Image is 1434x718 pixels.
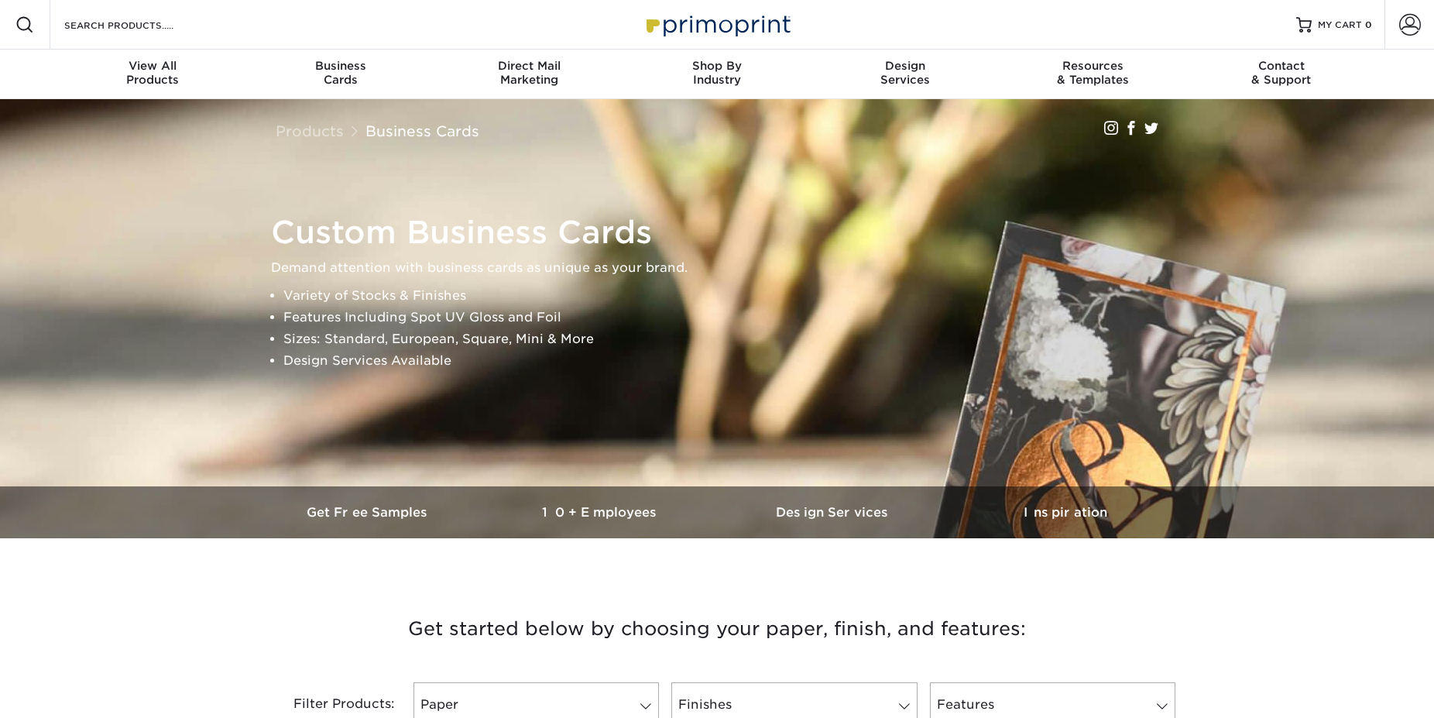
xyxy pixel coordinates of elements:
[999,59,1187,87] div: & Templates
[59,59,247,73] span: View All
[271,214,1177,251] h1: Custom Business Cards
[949,505,1182,520] h3: Inspiration
[1187,50,1375,99] a: Contact& Support
[1187,59,1375,87] div: & Support
[264,594,1170,664] h3: Get started below by choosing your paper, finish, and features:
[1365,19,1372,30] span: 0
[717,505,949,520] h3: Design Services
[623,59,811,73] span: Shop By
[59,50,247,99] a: View AllProducts
[811,59,999,87] div: Services
[640,8,794,41] img: Primoprint
[252,486,485,538] a: Get Free Samples
[435,50,623,99] a: Direct MailMarketing
[283,350,1177,372] li: Design Services Available
[623,59,811,87] div: Industry
[283,328,1177,350] li: Sizes: Standard, European, Square, Mini & More
[63,15,214,34] input: SEARCH PRODUCTS.....
[1187,59,1375,73] span: Contact
[283,307,1177,328] li: Features Including Spot UV Gloss and Foil
[252,505,485,520] h3: Get Free Samples
[435,59,623,87] div: Marketing
[247,59,435,87] div: Cards
[59,59,247,87] div: Products
[1318,19,1362,32] span: MY CART
[949,486,1182,538] a: Inspiration
[247,59,435,73] span: Business
[623,50,811,99] a: Shop ByIndustry
[811,59,999,73] span: Design
[999,50,1187,99] a: Resources& Templates
[811,50,999,99] a: DesignServices
[435,59,623,73] span: Direct Mail
[271,257,1177,279] p: Demand attention with business cards as unique as your brand.
[247,50,435,99] a: BusinessCards
[485,486,717,538] a: 10+ Employees
[276,122,344,139] a: Products
[717,486,949,538] a: Design Services
[283,285,1177,307] li: Variety of Stocks & Finishes
[485,505,717,520] h3: 10+ Employees
[365,122,479,139] a: Business Cards
[999,59,1187,73] span: Resources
